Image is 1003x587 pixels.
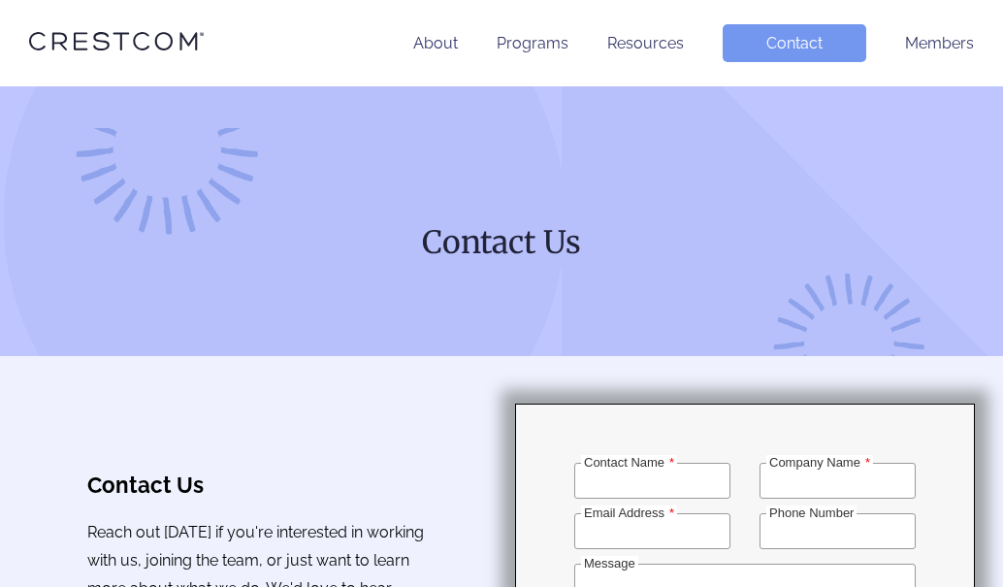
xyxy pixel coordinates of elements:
label: Message [581,556,638,571]
a: About [413,34,458,52]
label: Email Address [581,505,677,520]
a: Programs [497,34,568,52]
label: Phone Number [766,505,857,520]
a: Contact [723,24,866,62]
h3: Contact Us [87,473,429,498]
a: Members [905,34,974,52]
label: Company Name [766,455,873,470]
label: Contact Name [581,455,677,470]
h1: Contact Us [131,222,873,263]
a: Resources [607,34,684,52]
